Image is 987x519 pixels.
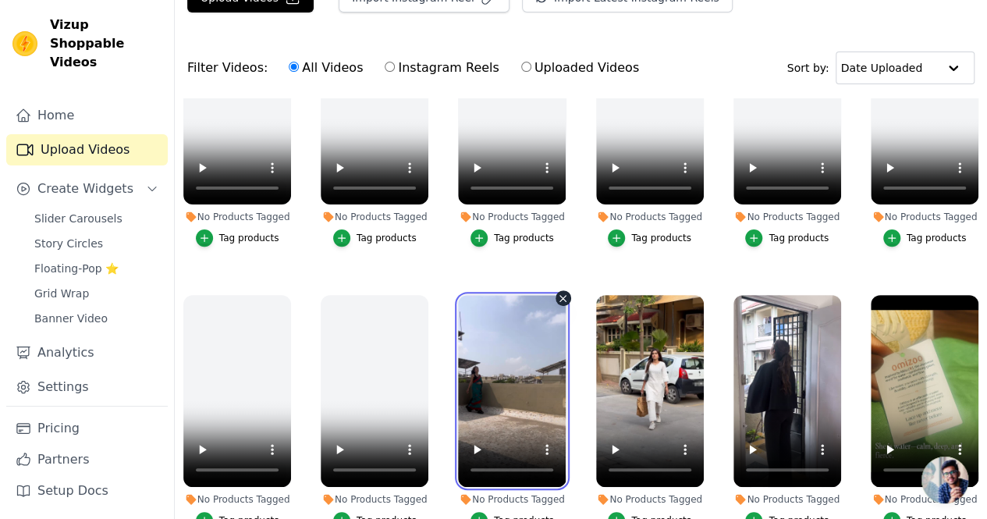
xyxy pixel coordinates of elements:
[289,62,299,72] input: All Videos
[385,62,395,72] input: Instagram Reels
[196,229,279,247] button: Tag products
[183,211,291,223] div: No Products Tagged
[34,236,103,251] span: Story Circles
[187,50,648,86] div: Filter Videos:
[921,457,968,503] div: Open chat
[787,52,975,84] div: Sort by:
[384,58,499,78] label: Instagram Reels
[6,134,168,165] a: Upload Videos
[596,493,704,506] div: No Products Tagged
[6,100,168,131] a: Home
[733,211,841,223] div: No Products Tagged
[34,211,122,226] span: Slider Carousels
[183,493,291,506] div: No Products Tagged
[521,62,531,72] input: Uploaded Videos
[25,233,168,254] a: Story Circles
[50,16,162,72] span: Vizup Shoppable Videos
[34,261,119,276] span: Floating-Pop ⭐
[321,211,428,223] div: No Products Tagged
[288,58,364,78] label: All Videos
[6,475,168,507] a: Setup Docs
[769,232,829,244] div: Tag products
[871,493,978,506] div: No Products Tagged
[25,258,168,279] a: Floating-Pop ⭐
[6,173,168,204] button: Create Widgets
[219,232,279,244] div: Tag products
[494,232,554,244] div: Tag products
[357,232,417,244] div: Tag products
[745,229,829,247] button: Tag products
[34,286,89,301] span: Grid Wrap
[907,232,967,244] div: Tag products
[333,229,417,247] button: Tag products
[470,229,554,247] button: Tag products
[556,290,571,306] button: Video Delete
[871,211,978,223] div: No Products Tagged
[37,180,133,198] span: Create Widgets
[6,413,168,444] a: Pricing
[25,307,168,329] a: Banner Video
[520,58,640,78] label: Uploaded Videos
[25,208,168,229] a: Slider Carousels
[458,211,566,223] div: No Products Tagged
[883,229,967,247] button: Tag products
[6,371,168,403] a: Settings
[12,31,37,56] img: Vizup
[34,311,108,326] span: Banner Video
[321,493,428,506] div: No Products Tagged
[6,337,168,368] a: Analytics
[608,229,691,247] button: Tag products
[596,211,704,223] div: No Products Tagged
[25,283,168,304] a: Grid Wrap
[458,493,566,506] div: No Products Tagged
[6,444,168,475] a: Partners
[631,232,691,244] div: Tag products
[733,493,841,506] div: No Products Tagged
